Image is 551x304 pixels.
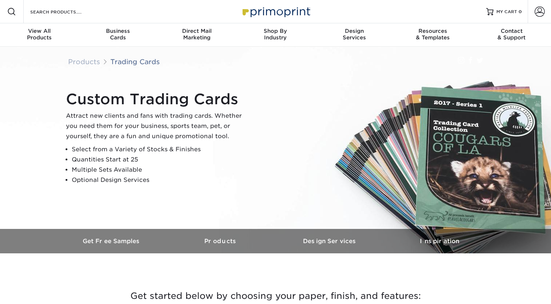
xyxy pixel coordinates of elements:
div: & Templates [394,28,472,41]
li: Select from a Variety of Stocks & Finishes [72,144,248,155]
a: Trading Cards [110,58,160,66]
li: Quantities Start at 25 [72,155,248,165]
p: Attract new clients and fans with trading cards. Whether you need them for your business, sports ... [66,111,248,141]
a: Direct MailMarketing [157,23,236,47]
a: DesignServices [315,23,394,47]
a: BusinessCards [79,23,157,47]
span: Resources [394,28,472,34]
a: Products [166,229,276,253]
div: Cards [79,28,157,41]
h3: Get Free Samples [57,238,166,245]
li: Optional Design Services [72,175,248,185]
h3: Products [166,238,276,245]
span: MY CART [496,9,517,15]
span: Direct Mail [157,28,236,34]
a: Products [68,58,100,66]
a: Contact& Support [472,23,551,47]
h3: Design Services [276,238,385,245]
input: SEARCH PRODUCTS..... [29,7,101,16]
img: Primoprint [239,4,312,19]
div: & Support [472,28,551,41]
li: Multiple Sets Available [72,165,248,175]
span: Contact [472,28,551,34]
span: Design [315,28,394,34]
div: Marketing [157,28,236,41]
a: Design Services [276,229,385,253]
div: Industry [236,28,315,41]
span: Business [79,28,157,34]
h3: Inspiration [385,238,494,245]
a: Resources& Templates [394,23,472,47]
span: 0 [519,9,522,14]
h1: Custom Trading Cards [66,90,248,108]
div: Services [315,28,394,41]
a: Inspiration [385,229,494,253]
a: Get Free Samples [57,229,166,253]
span: Shop By [236,28,315,34]
a: Shop ByIndustry [236,23,315,47]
